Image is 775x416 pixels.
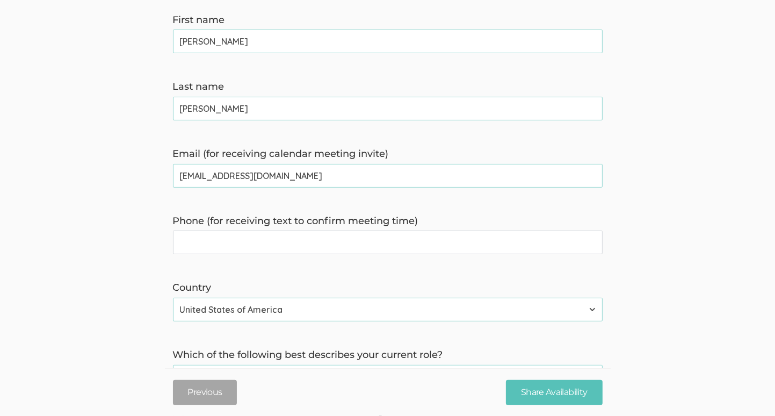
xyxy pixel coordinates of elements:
[506,380,602,405] input: Share Availability
[173,214,603,228] label: Phone (for receiving text to confirm meeting time)
[173,281,603,295] label: Country
[173,380,237,405] button: Previous
[173,348,603,362] label: Which of the following best describes your current role?
[173,80,603,94] label: Last name
[173,13,603,27] label: First name
[173,147,603,161] label: Email (for receiving calendar meeting invite)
